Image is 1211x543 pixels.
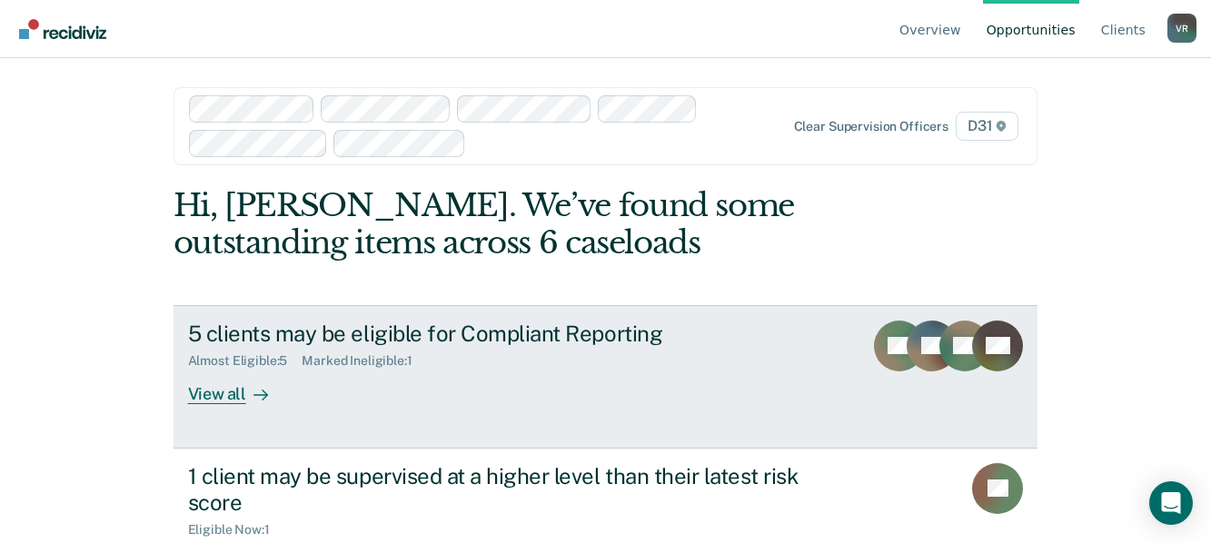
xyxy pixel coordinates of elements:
[302,353,426,369] div: Marked Ineligible : 1
[174,187,865,262] div: Hi, [PERSON_NAME]. We’ve found some outstanding items across 6 caseloads
[188,353,303,369] div: Almost Eligible : 5
[188,321,826,347] div: 5 clients may be eligible for Compliant Reporting
[1167,14,1196,43] div: V R
[174,305,1038,449] a: 5 clients may be eligible for Compliant ReportingAlmost Eligible:5Marked Ineligible:1View all
[188,369,290,404] div: View all
[1149,481,1193,525] div: Open Intercom Messenger
[794,119,948,134] div: Clear supervision officers
[188,463,826,516] div: 1 client may be supervised at a higher level than their latest risk score
[1167,14,1196,43] button: Profile dropdown button
[956,112,1018,141] span: D31
[19,19,106,39] img: Recidiviz
[188,522,284,538] div: Eligible Now : 1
